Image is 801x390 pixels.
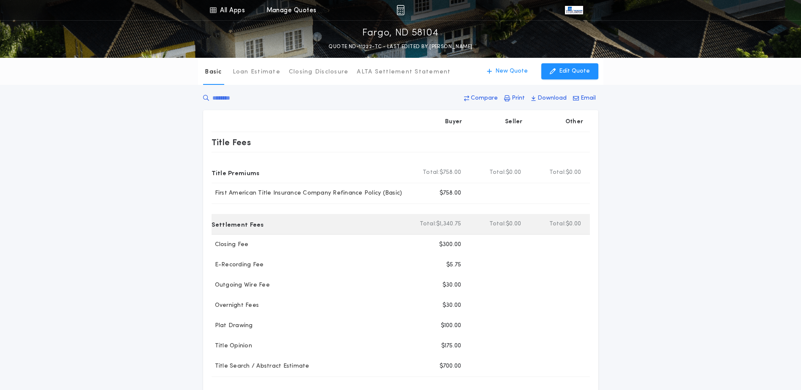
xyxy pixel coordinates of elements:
b: Total: [420,220,437,228]
p: Overnight Fees [212,301,259,310]
b: Total: [423,168,440,177]
p: Download [538,94,567,103]
p: QUOTE ND-11222-TC - LAST EDITED BY [PERSON_NAME] [329,43,472,51]
p: $100.00 [441,322,462,330]
p: Outgoing Wire Fee [212,281,270,290]
p: Title Premiums [212,166,260,179]
button: Compare [462,91,500,106]
p: New Quote [495,67,528,76]
p: $300.00 [439,241,462,249]
p: Loan Estimate [233,68,280,76]
p: $5.75 [446,261,461,269]
b: Total: [549,168,566,177]
button: Edit Quote [541,63,598,79]
p: $175.00 [441,342,462,350]
p: Title Fees [212,135,251,149]
p: Print [512,94,525,103]
p: $30.00 [443,281,462,290]
b: Total: [549,220,566,228]
p: ALTA Settlement Statement [357,68,451,76]
button: Email [570,91,598,106]
p: Closing Disclosure [289,68,349,76]
button: Download [529,91,569,106]
b: Total: [489,168,506,177]
p: $758.00 [440,189,462,198]
p: Settlement Fees [212,217,264,231]
span: $0.00 [506,168,521,177]
p: $700.00 [440,362,462,371]
p: $30.00 [443,301,462,310]
span: $0.00 [506,220,521,228]
button: Print [502,91,527,106]
p: Closing Fee [212,241,249,249]
p: Compare [471,94,498,103]
p: Title Opinion [212,342,252,350]
span: $758.00 [440,168,462,177]
img: vs-icon [565,6,583,14]
span: $0.00 [566,220,581,228]
span: $0.00 [566,168,581,177]
b: Total: [489,220,506,228]
p: E-Recording Fee [212,261,264,269]
p: First American Title Insurance Company Refinance Policy (Basic) [212,189,402,198]
p: Email [581,94,596,103]
p: Seller [505,118,523,126]
p: Buyer [445,118,462,126]
p: Other [565,118,583,126]
p: Fargo, ND 58104 [362,27,439,40]
p: Edit Quote [559,67,590,76]
p: Title Search / Abstract Estimate [212,362,310,371]
button: New Quote [478,63,536,79]
img: img [396,5,405,15]
p: Plat Drawing [212,322,253,330]
p: Basic [205,68,222,76]
span: $1,340.75 [436,220,461,228]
